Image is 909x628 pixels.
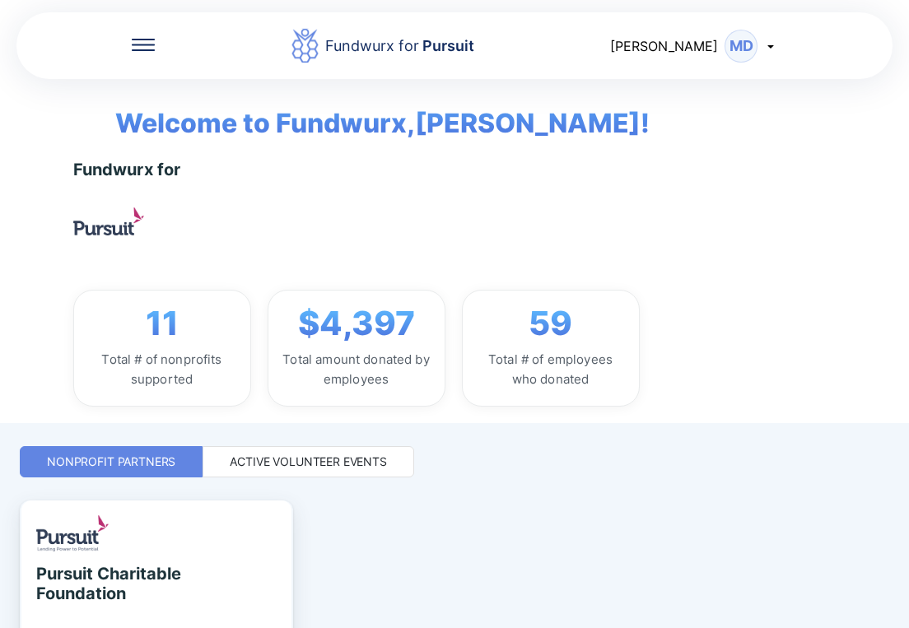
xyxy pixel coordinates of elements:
[610,38,718,54] span: [PERSON_NAME]
[73,160,181,179] div: Fundwurx for
[73,207,144,235] img: logo.jpg
[529,304,572,343] span: 59
[325,35,474,58] div: Fundwurx for
[47,454,175,470] div: Nonprofit Partners
[725,30,757,63] div: MD
[87,350,237,389] div: Total # of nonprofits supported
[419,37,474,54] span: Pursuit
[298,304,415,343] span: $4,397
[146,304,179,343] span: 11
[476,350,626,389] div: Total # of employees who donated
[230,454,387,470] div: Active Volunteer Events
[36,564,187,603] div: Pursuit Charitable Foundation
[282,350,431,389] div: Total amount donated by employees
[91,79,650,143] span: Welcome to Fundwurx, [PERSON_NAME] !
